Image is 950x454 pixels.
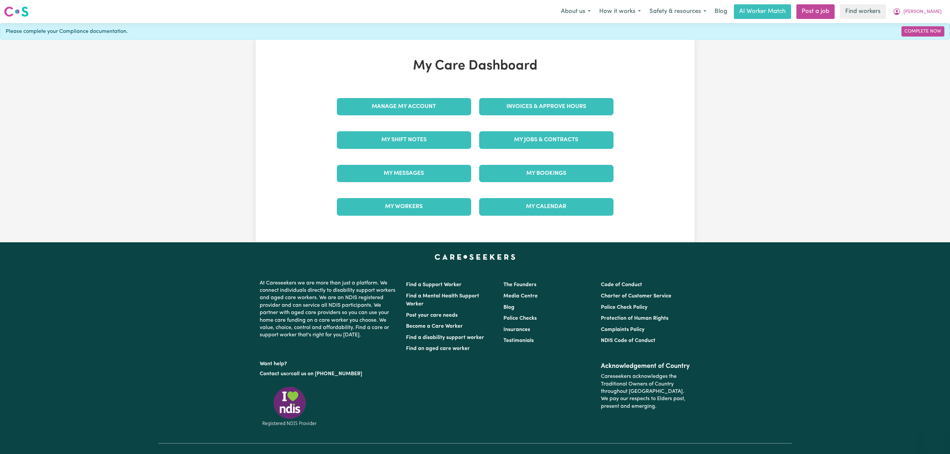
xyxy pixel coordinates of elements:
[503,327,530,332] a: Insurances
[888,5,946,19] button: My Account
[337,131,471,149] a: My Shift Notes
[337,165,471,182] a: My Messages
[260,277,398,342] p: At Careseekers we are more than just a platform. We connect individuals directly to disability su...
[645,5,711,19] button: Safety & resources
[503,338,534,343] a: Testimonials
[711,4,731,19] a: Blog
[337,98,471,115] a: Manage My Account
[796,4,835,19] a: Post a job
[260,358,398,368] p: Want help?
[503,282,536,287] a: The Founders
[406,313,458,318] a: Post your care needs
[601,327,644,332] a: Complaints Policy
[406,282,462,287] a: Find a Support Worker
[479,165,613,182] a: My Bookings
[4,4,29,19] a: Careseekers logo
[435,254,515,260] a: Careseekers home page
[601,362,690,370] h2: Acknowledgement of Country
[503,316,537,321] a: Police Checks
[601,305,647,310] a: Police Check Policy
[406,293,479,307] a: Find a Mental Health Support Worker
[6,28,128,36] span: Please complete your Compliance documentation.
[260,386,320,427] img: Registered NDIS provider
[333,58,617,74] h1: My Care Dashboard
[479,131,613,149] a: My Jobs & Contracts
[557,5,595,19] button: About us
[601,338,655,343] a: NDIS Code of Conduct
[601,316,668,321] a: Protection of Human Rights
[406,335,484,340] a: Find a disability support worker
[260,368,398,380] p: or
[903,8,942,16] span: [PERSON_NAME]
[734,4,791,19] a: AI Worker Match
[923,427,945,449] iframe: Button to launch messaging window, conversation in progress
[503,305,514,310] a: Blog
[406,346,470,351] a: Find an aged care worker
[601,282,642,287] a: Code of Conduct
[840,4,886,19] a: Find workers
[337,198,471,215] a: My Workers
[479,98,613,115] a: Invoices & Approve Hours
[260,371,286,377] a: Contact us
[406,324,463,329] a: Become a Care Worker
[901,26,944,37] a: Complete Now
[503,293,538,299] a: Media Centre
[4,6,29,18] img: Careseekers logo
[601,370,690,413] p: Careseekers acknowledges the Traditional Owners of Country throughout [GEOGRAPHIC_DATA]. We pay o...
[291,371,362,377] a: call us on [PHONE_NUMBER]
[479,198,613,215] a: My Calendar
[595,5,645,19] button: How it works
[601,293,671,299] a: Charter of Customer Service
